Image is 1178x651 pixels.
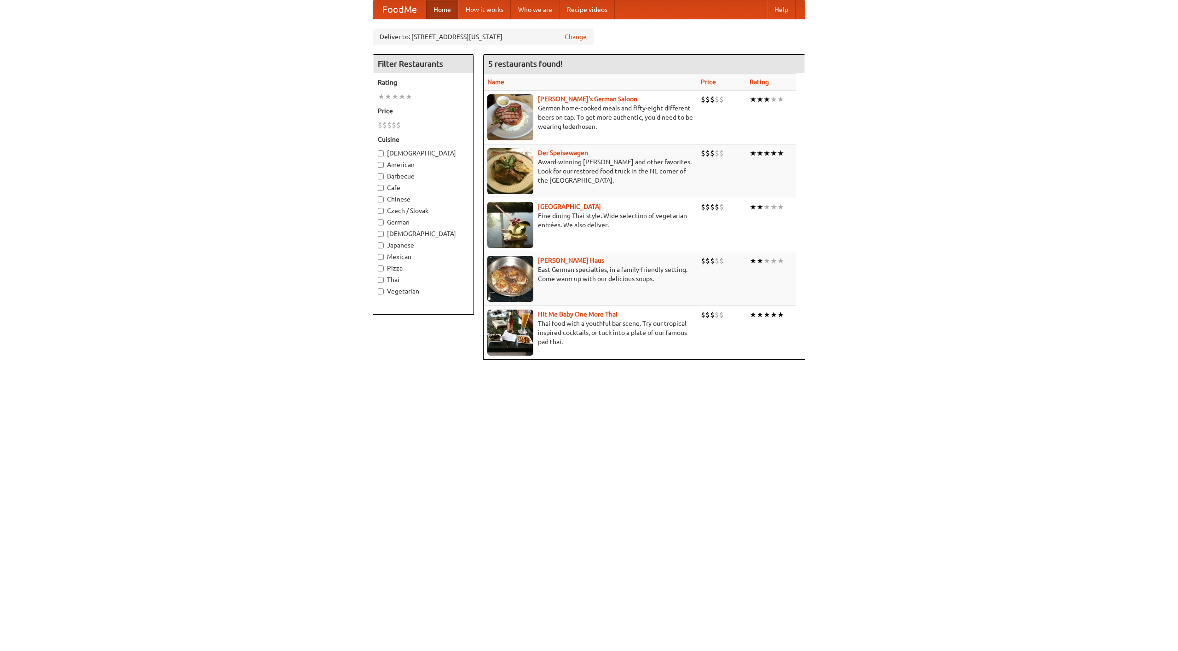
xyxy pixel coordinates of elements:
li: ★ [763,94,770,104]
li: ★ [750,310,756,320]
li: ★ [756,148,763,158]
li: $ [715,148,719,158]
ng-pluralize: 5 restaurants found! [488,59,563,68]
input: [DEMOGRAPHIC_DATA] [378,150,384,156]
input: Cafe [378,185,384,191]
li: ★ [770,310,777,320]
li: $ [719,148,724,158]
li: $ [392,120,396,130]
li: ★ [385,92,392,102]
li: $ [710,310,715,320]
h4: Filter Restaurants [373,55,474,73]
li: $ [378,120,382,130]
img: satay.jpg [487,202,533,248]
label: Cafe [378,183,469,192]
li: ★ [763,202,770,212]
li: ★ [756,94,763,104]
li: ★ [756,310,763,320]
a: FoodMe [373,0,426,19]
li: ★ [777,310,784,320]
li: ★ [750,202,756,212]
li: $ [387,120,392,130]
img: kohlhaus.jpg [487,256,533,302]
input: [DEMOGRAPHIC_DATA] [378,231,384,237]
img: babythai.jpg [487,310,533,356]
input: Chinese [378,196,384,202]
label: Barbecue [378,172,469,181]
li: ★ [770,202,777,212]
label: German [378,218,469,227]
li: $ [715,310,719,320]
li: ★ [763,256,770,266]
b: [GEOGRAPHIC_DATA] [538,203,601,210]
label: American [378,160,469,169]
li: $ [705,256,710,266]
li: ★ [763,310,770,320]
label: Pizza [378,264,469,273]
li: ★ [405,92,412,102]
input: American [378,162,384,168]
li: $ [710,202,715,212]
li: $ [715,202,719,212]
li: ★ [777,256,784,266]
label: [DEMOGRAPHIC_DATA] [378,149,469,158]
li: $ [719,256,724,266]
li: ★ [750,148,756,158]
h5: Price [378,106,469,115]
input: German [378,219,384,225]
label: Japanese [378,241,469,250]
input: Thai [378,277,384,283]
a: Who we are [511,0,560,19]
a: [PERSON_NAME] Haus [538,257,604,264]
li: $ [715,256,719,266]
p: Fine dining Thai-style. Wide selection of vegetarian entrées. We also deliver. [487,211,693,230]
p: Thai food with a youthful bar scene. Try our tropical inspired cocktails, or tuck into a plate of... [487,319,693,346]
p: East German specialties, in a family-friendly setting. Come warm up with our delicious soups. [487,265,693,283]
img: speisewagen.jpg [487,148,533,194]
a: Recipe videos [560,0,615,19]
li: ★ [756,256,763,266]
img: esthers.jpg [487,94,533,140]
a: Help [767,0,796,19]
a: Rating [750,78,769,86]
li: ★ [750,256,756,266]
a: Home [426,0,458,19]
li: $ [701,202,705,212]
p: German home-cooked meals and fifty-eight different beers on tap. To get more authentic, you'd nee... [487,104,693,131]
input: Pizza [378,265,384,271]
li: $ [701,310,705,320]
li: $ [719,202,724,212]
label: Vegetarian [378,287,469,296]
a: Der Speisewagen [538,149,588,156]
li: $ [705,94,710,104]
input: Vegetarian [378,288,384,294]
label: Thai [378,275,469,284]
li: ★ [777,94,784,104]
a: Name [487,78,504,86]
li: $ [719,310,724,320]
input: Japanese [378,242,384,248]
a: [PERSON_NAME]'s German Saloon [538,95,637,103]
label: [DEMOGRAPHIC_DATA] [378,229,469,238]
li: ★ [770,94,777,104]
li: $ [705,202,710,212]
a: How it works [458,0,511,19]
li: $ [705,310,710,320]
a: Price [701,78,716,86]
li: ★ [763,148,770,158]
li: $ [710,94,715,104]
li: ★ [392,92,398,102]
h5: Rating [378,78,469,87]
li: $ [715,94,719,104]
input: Czech / Slovak [378,208,384,214]
input: Barbecue [378,173,384,179]
a: Hit Me Baby One More Thai [538,311,618,318]
li: $ [705,148,710,158]
li: $ [701,94,705,104]
p: Award-winning [PERSON_NAME] and other favorites. Look for our restored food truck in the NE corne... [487,157,693,185]
li: ★ [777,148,784,158]
label: Czech / Slovak [378,206,469,215]
li: $ [710,148,715,158]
